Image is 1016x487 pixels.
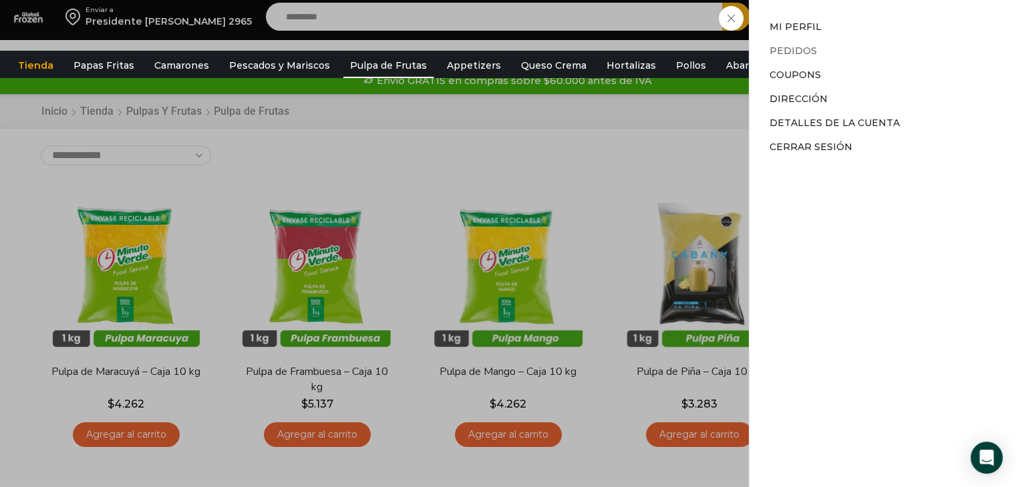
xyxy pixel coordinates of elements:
[11,53,60,78] a: Tienda
[770,93,828,105] a: Dirección
[669,53,713,78] a: Pollos
[770,141,852,153] a: Cerrar sesión
[770,45,817,57] a: Pedidos
[600,53,663,78] a: Hortalizas
[770,117,900,129] a: Detalles de la cuenta
[222,53,337,78] a: Pescados y Mariscos
[770,21,822,33] a: Mi perfil
[770,69,821,81] a: Coupons
[440,53,508,78] a: Appetizers
[514,53,593,78] a: Queso Crema
[971,442,1003,474] div: Open Intercom Messenger
[67,53,141,78] a: Papas Fritas
[719,53,782,78] a: Abarrotes
[343,53,434,78] a: Pulpa de Frutas
[148,53,216,78] a: Camarones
